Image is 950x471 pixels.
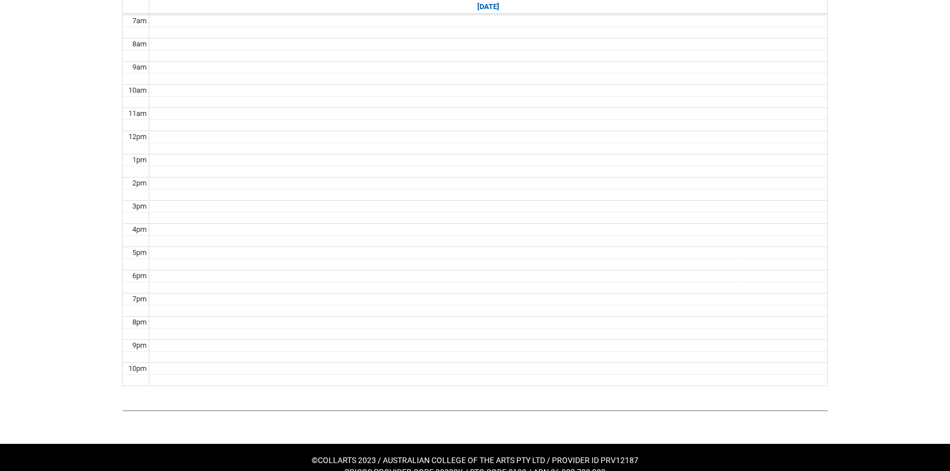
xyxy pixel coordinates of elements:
[130,38,149,50] div: 8am
[130,340,149,351] div: 9pm
[122,404,828,416] img: REDU_GREY_LINE
[130,154,149,166] div: 1pm
[126,108,149,119] div: 11am
[130,62,149,73] div: 9am
[130,15,149,27] div: 7am
[126,131,149,142] div: 12pm
[130,247,149,258] div: 5pm
[130,178,149,189] div: 2pm
[130,317,149,328] div: 8pm
[126,363,149,374] div: 10pm
[130,201,149,212] div: 3pm
[130,293,149,305] div: 7pm
[126,85,149,96] div: 10am
[130,224,149,235] div: 4pm
[130,270,149,282] div: 6pm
